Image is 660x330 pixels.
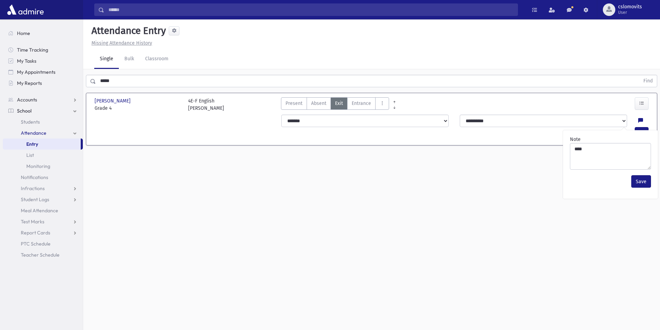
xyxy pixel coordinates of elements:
[3,116,83,127] a: Students
[3,55,83,66] a: My Tasks
[3,216,83,227] a: Test Marks
[281,97,389,112] div: AttTypes
[21,252,60,258] span: Teacher Schedule
[21,196,49,203] span: Student Logs
[3,150,83,161] a: List
[17,30,30,36] span: Home
[570,136,581,143] label: Note
[335,100,343,107] span: Exit
[352,100,371,107] span: Entrance
[3,66,83,78] a: My Appointments
[17,69,55,75] span: My Appointments
[188,97,224,112] div: 4E-F English [PERSON_NAME]
[17,47,48,53] span: Time Tracking
[311,100,326,107] span: Absent
[21,207,58,214] span: Meal Attendance
[3,105,83,116] a: School
[3,44,83,55] a: Time Tracking
[26,163,50,169] span: Monitoring
[618,10,642,15] span: User
[3,139,81,150] a: Entry
[3,172,83,183] a: Notifications
[17,97,37,103] span: Accounts
[6,3,45,17] img: AdmirePro
[3,249,83,260] a: Teacher Schedule
[119,50,140,69] a: Bulk
[26,152,34,158] span: List
[17,108,32,114] span: School
[89,40,152,46] a: Missing Attendance History
[3,227,83,238] a: Report Cards
[21,218,44,225] span: Test Marks
[95,105,181,112] span: Grade 4
[21,230,50,236] span: Report Cards
[89,25,166,37] h5: Attendance Entry
[3,194,83,205] a: Student Logs
[3,238,83,249] a: PTC Schedule
[3,205,83,216] a: Meal Attendance
[17,80,42,86] span: My Reports
[94,50,119,69] a: Single
[3,78,83,89] a: My Reports
[285,100,302,107] span: Present
[21,130,46,136] span: Attendance
[26,141,38,147] span: Entry
[3,127,83,139] a: Attendance
[3,161,83,172] a: Monitoring
[631,175,651,188] button: Save
[21,174,48,180] span: Notifications
[91,40,152,46] u: Missing Attendance History
[3,28,83,39] a: Home
[95,97,132,105] span: [PERSON_NAME]
[140,50,174,69] a: Classroom
[17,58,36,64] span: My Tasks
[3,94,83,105] a: Accounts
[21,119,40,125] span: Students
[21,241,51,247] span: PTC Schedule
[618,4,642,10] span: cslomovits
[3,183,83,194] a: Infractions
[639,75,657,87] button: Find
[104,3,518,16] input: Search
[21,185,45,191] span: Infractions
